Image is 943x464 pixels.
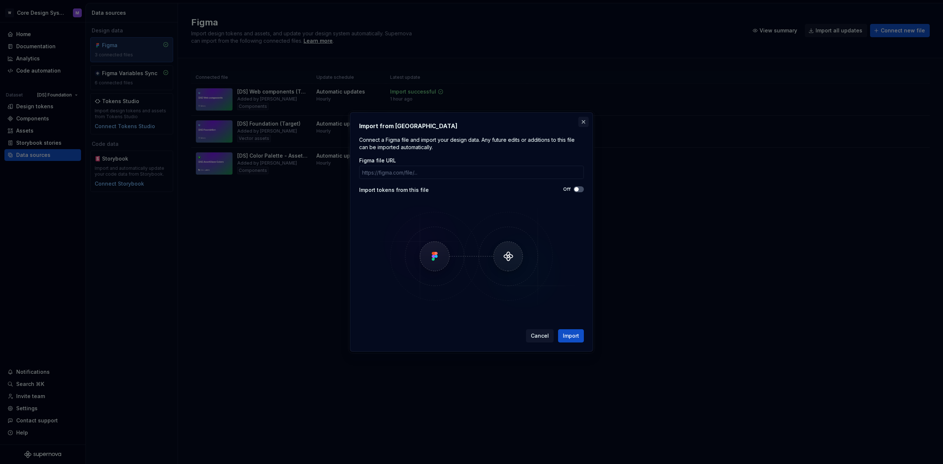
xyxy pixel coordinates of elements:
[359,186,471,194] div: Import tokens from this file
[359,157,396,164] label: Figma file URL
[563,186,571,192] label: Off
[558,329,584,342] button: Import
[526,329,554,342] button: Cancel
[359,166,584,179] input: https://figma.com/file/...
[359,136,584,151] p: Connect a Figma file and import your design data. Any future edits or additions to this file can ...
[563,332,579,340] span: Import
[531,332,549,340] span: Cancel
[359,122,584,130] h2: Import from [GEOGRAPHIC_DATA]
